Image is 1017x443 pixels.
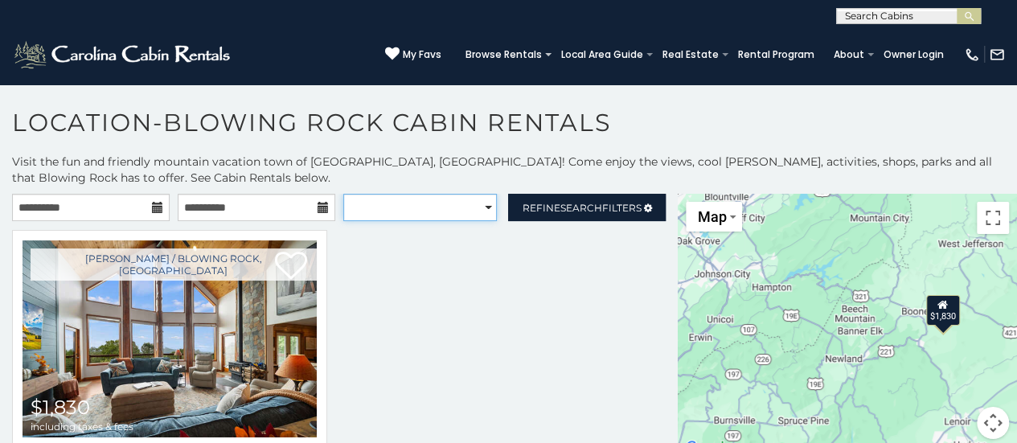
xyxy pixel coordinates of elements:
[403,47,441,62] span: My Favs
[826,43,872,66] a: About
[23,240,317,437] img: Parkway Place
[553,43,651,66] a: Local Area Guide
[560,202,602,214] span: Search
[686,202,742,232] button: Change map style
[523,202,642,214] span: Refine Filters
[964,47,980,63] img: phone-regular-white.png
[654,43,727,66] a: Real Estate
[508,194,666,221] a: RefineSearchFilters
[385,47,441,63] a: My Favs
[926,294,960,325] div: $1,830
[31,248,317,281] a: [PERSON_NAME] / Blowing Rock, [GEOGRAPHIC_DATA]
[12,39,235,71] img: White-1-2.png
[977,202,1009,234] button: Toggle fullscreen view
[31,421,133,432] span: including taxes & fees
[697,208,726,225] span: Map
[31,396,90,419] span: $1,830
[989,47,1005,63] img: mail-regular-white.png
[457,43,550,66] a: Browse Rentals
[876,43,952,66] a: Owner Login
[730,43,822,66] a: Rental Program
[977,407,1009,439] button: Map camera controls
[23,240,317,437] a: Parkway Place $1,830 including taxes & fees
